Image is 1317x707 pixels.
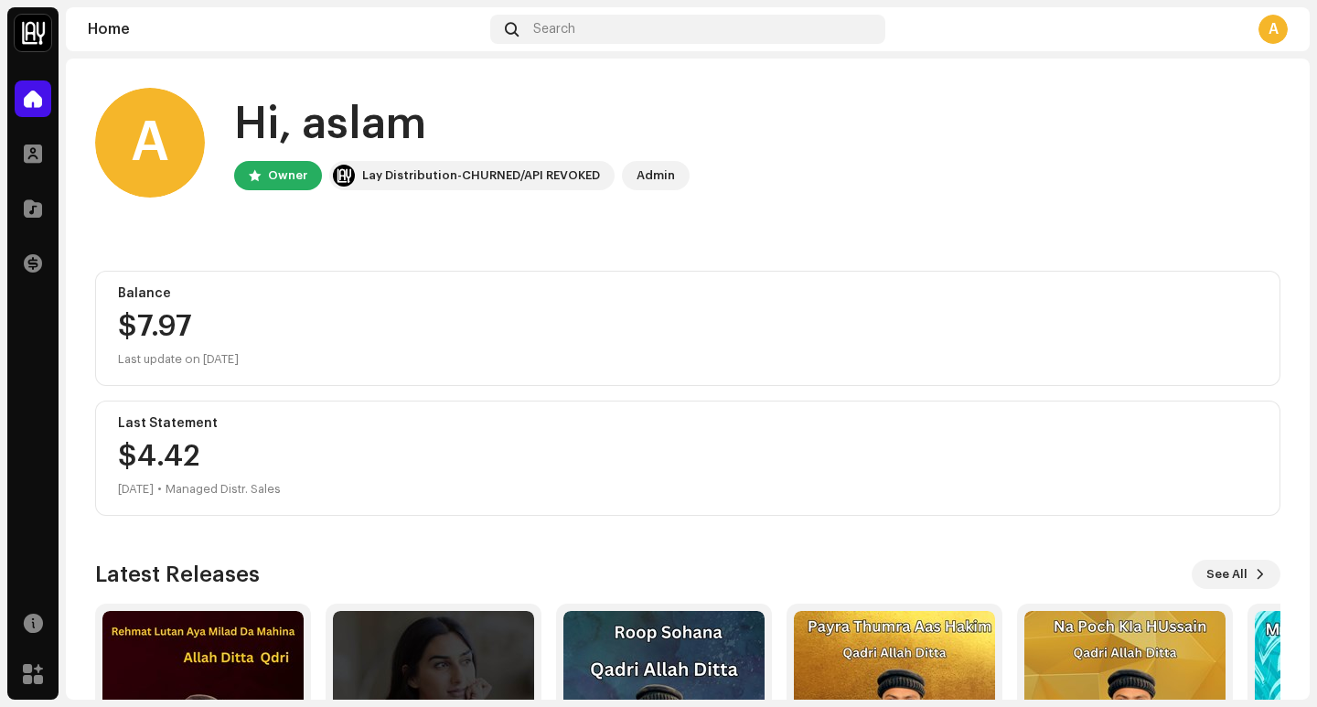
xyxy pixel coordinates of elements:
span: See All [1206,556,1247,593]
re-o-card-value: Last Statement [95,401,1280,516]
span: Search [533,22,575,37]
re-o-card-value: Balance [95,271,1280,386]
img: 9eb99177-7e7a-45d5-8073-fef7358786d3 [15,15,51,51]
div: • [157,478,162,500]
div: Balance [118,286,1258,301]
div: A [1258,15,1288,44]
div: Owner [268,165,307,187]
div: A [95,88,205,198]
h3: Latest Releases [95,560,260,589]
div: Home [88,22,483,37]
button: See All [1192,560,1280,589]
img: 9eb99177-7e7a-45d5-8073-fef7358786d3 [333,165,355,187]
div: Lay Distribution-CHURNED/API REVOKED [362,165,600,187]
div: Managed Distr. Sales [166,478,281,500]
div: Hi, aslam [234,95,690,154]
div: [DATE] [118,478,154,500]
div: Last update on [DATE] [118,348,1258,370]
div: Last Statement [118,416,1258,431]
div: Admin [637,165,675,187]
